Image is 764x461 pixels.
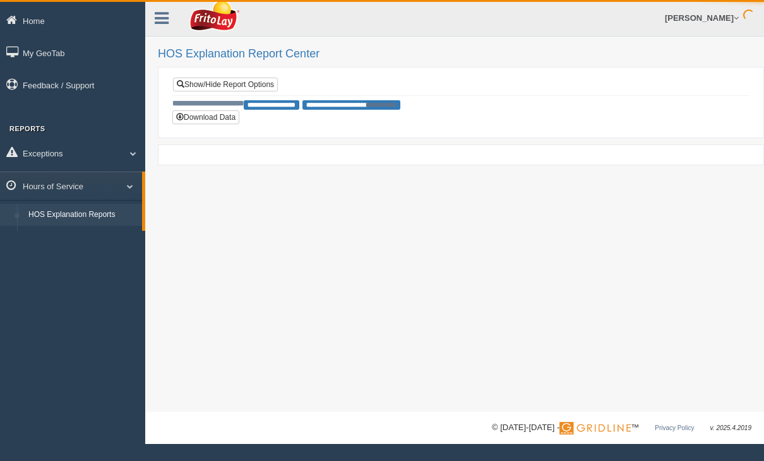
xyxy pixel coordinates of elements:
img: Gridline [559,422,631,435]
h2: HOS Explanation Report Center [158,48,751,61]
div: © [DATE]-[DATE] - ™ [492,421,751,435]
a: HOS Explanation Reports [23,204,142,226]
a: Show/Hide Report Options [173,78,278,91]
button: Download Data [172,110,239,124]
a: HOS Violation Audit Reports [23,226,142,248]
a: Privacy Policy [655,424,694,431]
span: v. 2025.4.2019 [710,424,751,431]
